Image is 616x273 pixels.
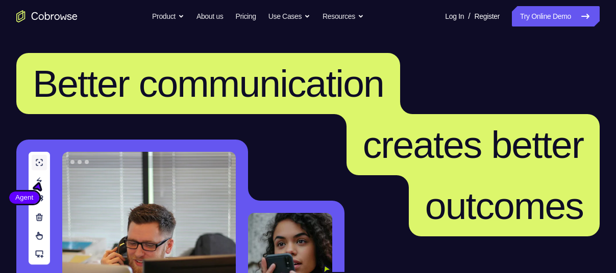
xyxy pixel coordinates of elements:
a: Go to the home page [16,10,78,22]
button: Resources [323,6,364,26]
button: Use Cases [268,6,310,26]
span: / [468,10,470,22]
span: outcomes [425,184,583,227]
button: Product [152,6,184,26]
a: Log In [445,6,464,26]
a: About us [196,6,223,26]
span: Better communication [33,62,384,105]
span: creates better [363,123,583,166]
a: Register [475,6,500,26]
a: Try Online Demo [512,6,600,26]
a: Pricing [235,6,256,26]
